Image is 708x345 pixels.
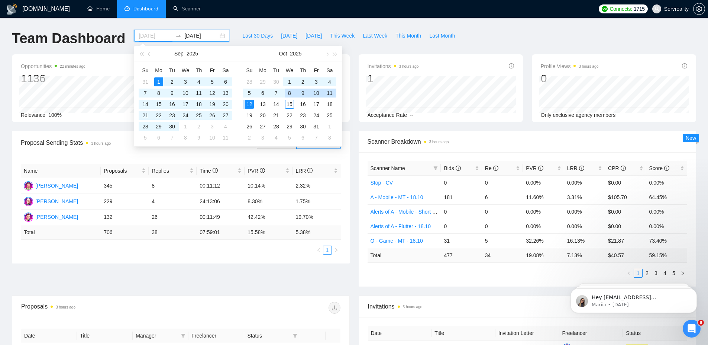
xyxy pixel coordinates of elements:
span: Last Week [363,32,387,40]
li: 1 [323,246,332,255]
td: 2025-09-17 [179,99,192,110]
a: 1 [323,246,332,254]
div: 23 [168,111,177,120]
div: 0 [541,71,599,86]
div: 4 [194,77,203,86]
div: 8 [285,89,294,98]
a: setting [693,6,705,12]
td: 2025-09-13 [219,87,232,99]
a: Stop - CV [371,180,393,186]
td: 2025-09-30 [269,76,283,87]
td: 2025-10-11 [323,87,336,99]
img: CK [24,197,33,206]
td: 2025-09-25 [192,110,206,121]
td: 2025-10-11 [219,132,232,143]
img: Profile image for Mariia [17,22,29,34]
a: CK[PERSON_NAME] [24,198,78,204]
button: [DATE] [301,30,326,42]
div: 10 [181,89,190,98]
td: 2025-08-31 [139,76,152,87]
div: 16 [298,100,307,109]
div: 2 [245,133,254,142]
span: filter [432,163,439,174]
th: We [179,64,192,76]
td: 2025-09-02 [165,76,179,87]
li: 3 [652,269,660,278]
span: 100% [48,112,62,118]
div: 4 [325,77,334,86]
a: Alerts of A - Flutter - 18.10 [371,223,431,229]
th: Sa [219,64,232,76]
td: 2025-09-20 [219,99,232,110]
td: 2025-10-18 [323,99,336,110]
li: 2 [643,269,652,278]
a: 1 [634,269,642,277]
div: 28 [141,122,150,131]
button: [DATE] [277,30,301,42]
div: 9 [168,89,177,98]
span: CPR [608,165,625,171]
td: 2025-10-02 [296,76,310,87]
div: 14 [141,100,150,109]
td: 2025-10-29 [283,121,296,132]
div: 1 [154,77,163,86]
time: 22 minutes ago [60,64,85,68]
div: 20 [258,111,267,120]
button: right [678,269,687,278]
time: 3 hours ago [579,64,598,68]
div: 27 [258,122,267,131]
span: PVR [526,165,543,171]
span: filter [293,333,297,338]
div: 12 [245,100,254,109]
div: 7 [141,89,150,98]
td: 2025-09-08 [152,87,165,99]
td: 2025-10-05 [139,132,152,143]
span: Re [485,165,498,171]
span: LRR [567,165,584,171]
button: 2025 [187,46,198,61]
td: 2025-11-08 [323,132,336,143]
img: AL [24,181,33,191]
td: 2025-09-03 [179,76,192,87]
div: 22 [154,111,163,120]
th: Tu [269,64,283,76]
td: 2025-10-02 [192,121,206,132]
input: Start date [139,32,172,40]
td: 2025-10-09 [296,87,310,99]
td: 2025-10-03 [206,121,219,132]
div: [PERSON_NAME] [35,213,78,221]
input: End date [184,32,218,40]
span: left [627,271,631,275]
span: Opportunities [21,62,85,71]
div: 30 [272,77,281,86]
td: 2025-10-30 [296,121,310,132]
td: 2025-10-19 [243,110,256,121]
button: Last Week [359,30,391,42]
td: 2025-09-18 [192,99,206,110]
td: 2025-10-03 [310,76,323,87]
td: 2025-09-27 [219,110,232,121]
div: 19 [245,111,254,120]
span: info-circle [538,166,543,171]
th: Mo [256,64,269,76]
iframe: Intercom live chat [683,320,701,338]
div: 25 [194,111,203,120]
span: Scanner Name [371,165,405,171]
td: 2025-09-12 [206,87,219,99]
a: 2 [643,269,651,277]
span: Last Month [429,32,455,40]
span: info-circle [493,166,498,171]
div: 6 [258,89,267,98]
div: 17 [181,100,190,109]
th: Su [243,64,256,76]
li: 1 [634,269,643,278]
time: 3 hours ago [399,64,419,68]
span: Last 30 Days [242,32,273,40]
span: right [334,248,339,252]
div: 4 [221,122,230,131]
li: 5 [669,269,678,278]
span: New [686,135,696,141]
div: 16 [168,100,177,109]
div: 8 [154,89,163,98]
td: 2025-10-06 [152,132,165,143]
